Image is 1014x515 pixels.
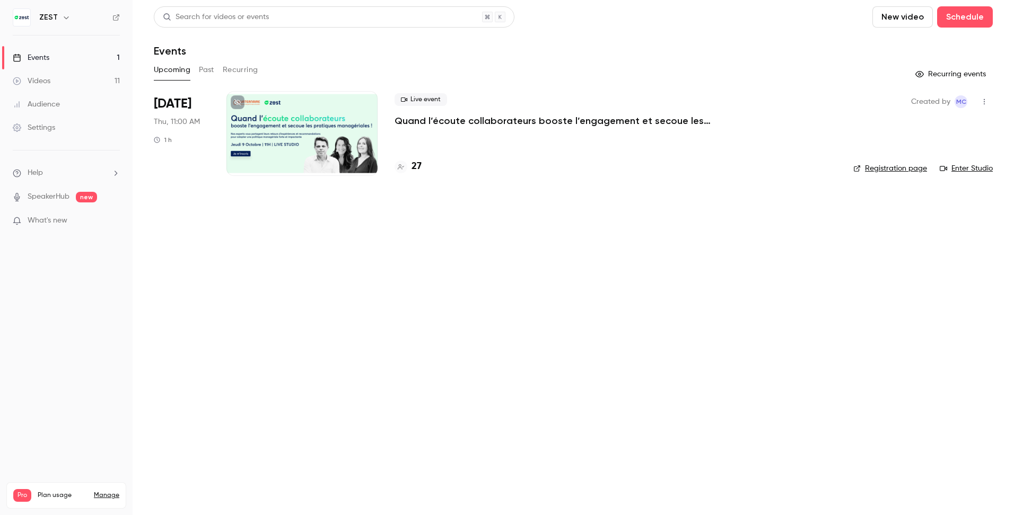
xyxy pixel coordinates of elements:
a: Enter Studio [940,163,993,174]
div: 1 h [154,136,172,144]
div: Events [13,52,49,63]
span: Plan usage [38,491,88,500]
h6: ZEST [39,12,58,23]
div: Search for videos or events [163,12,269,23]
button: Recurring [223,61,258,78]
a: SpeakerHub [28,191,69,202]
a: Registration page [853,163,927,174]
span: [DATE] [154,95,191,112]
a: Manage [94,491,119,500]
div: Settings [13,122,55,133]
div: Oct 9 Thu, 11:00 AM (Europe/Paris) [154,91,209,176]
h4: 27 [412,159,422,174]
div: Videos [13,76,50,86]
img: ZEST [13,9,30,26]
span: Marie Cannaferina [955,95,967,108]
span: What's new [28,215,67,226]
iframe: Noticeable Trigger [107,216,120,226]
span: Live event [395,93,447,106]
button: New video [872,6,933,28]
button: Recurring events [911,66,993,83]
button: Schedule [937,6,993,28]
button: Upcoming [154,61,190,78]
span: new [76,192,97,202]
a: Quand l’écoute collaborateurs booste l’engagement et secoue les pratiques managériales ! [395,114,713,127]
span: Thu, 11:00 AM [154,117,200,127]
div: Audience [13,99,60,110]
span: Help [28,167,43,179]
button: Past [199,61,214,78]
h1: Events [154,45,186,57]
li: help-dropdown-opener [13,167,120,179]
a: 27 [395,159,422,174]
span: Created by [911,95,950,108]
span: Pro [13,489,31,502]
span: MC [956,95,966,108]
